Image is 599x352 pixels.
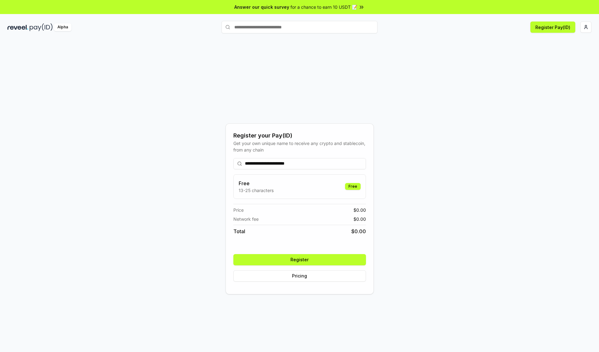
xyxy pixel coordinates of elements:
[233,270,366,282] button: Pricing
[7,23,28,31] img: reveel_dark
[30,23,53,31] img: pay_id
[239,187,274,194] p: 13-25 characters
[233,216,259,222] span: Network fee
[345,183,361,190] div: Free
[351,228,366,235] span: $ 0.00
[233,131,366,140] div: Register your Pay(ID)
[54,23,71,31] div: Alpha
[530,22,575,33] button: Register Pay(ID)
[233,207,244,213] span: Price
[233,228,245,235] span: Total
[233,140,366,153] div: Get your own unique name to receive any crypto and stablecoin, from any chain
[234,4,289,10] span: Answer our quick survey
[239,180,274,187] h3: Free
[353,216,366,222] span: $ 0.00
[233,254,366,265] button: Register
[290,4,357,10] span: for a chance to earn 10 USDT 📝
[353,207,366,213] span: $ 0.00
